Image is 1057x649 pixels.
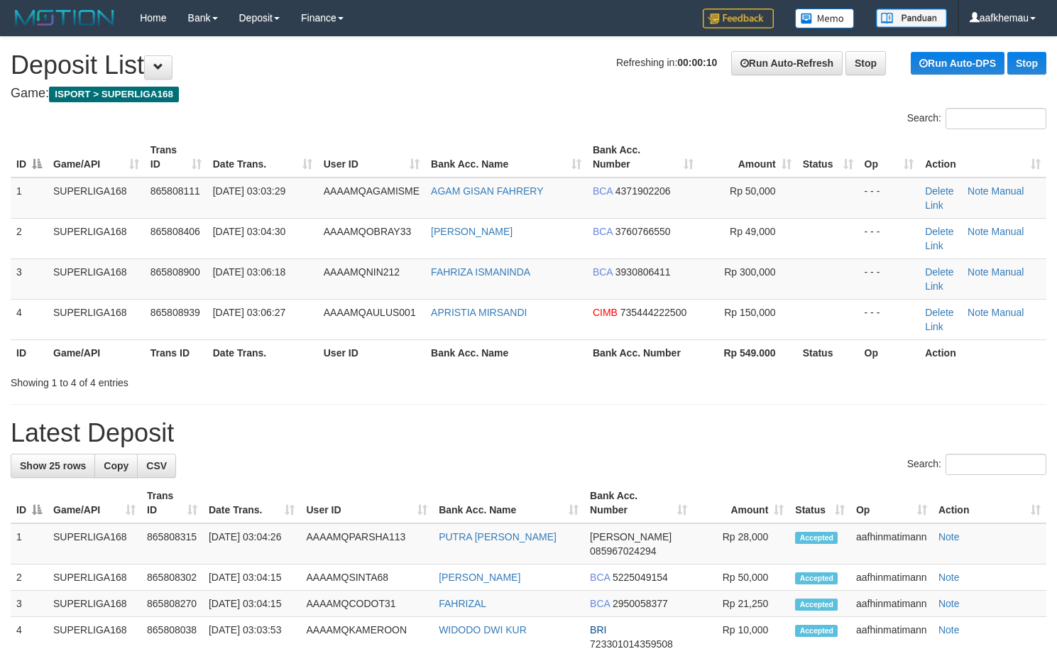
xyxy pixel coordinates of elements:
span: BRI [590,624,606,636]
a: Note [938,624,960,636]
td: AAAAMQPARSHA113 [300,523,433,565]
td: AAAAMQSINTA68 [300,565,433,591]
span: BCA [593,226,613,237]
td: SUPERLIGA168 [48,591,141,617]
span: Accepted [795,532,838,544]
a: Manual Link [925,307,1024,332]
a: FAHRIZA ISMANINDA [431,266,530,278]
td: SUPERLIGA168 [48,218,145,258]
img: Feedback.jpg [703,9,774,28]
input: Search: [946,454,1046,475]
td: aafhinmatimann [850,523,933,565]
span: Rp 50,000 [730,185,776,197]
th: Amount: activate to sort column ascending [693,483,789,523]
span: ISPORT > SUPERLIGA168 [49,87,179,102]
th: Action [919,339,1046,366]
a: Stop [845,51,886,75]
th: Trans ID: activate to sort column ascending [141,483,203,523]
th: Date Trans.: activate to sort column ascending [207,137,318,178]
td: - - - [859,178,920,219]
td: - - - [859,299,920,339]
td: Rp 28,000 [693,523,789,565]
span: Accepted [795,625,838,637]
th: Bank Acc. Name [425,339,587,366]
span: Copy 4371902206 to clipboard [615,185,671,197]
a: Delete [925,307,953,318]
span: BCA [593,266,613,278]
span: Accepted [795,599,838,611]
th: Rp 549.000 [699,339,796,366]
span: Copy 2950058377 to clipboard [613,598,668,609]
a: Manual Link [925,226,1024,251]
span: 865808111 [150,185,200,197]
a: Note [968,266,989,278]
h1: Deposit List [11,51,1046,80]
th: Bank Acc. Name: activate to sort column ascending [425,137,587,178]
span: Copy 735444222500 to clipboard [620,307,686,318]
td: 3 [11,258,48,299]
td: aafhinmatimann [850,591,933,617]
span: BCA [593,185,613,197]
span: Rp 300,000 [724,266,775,278]
span: AAAAMQOBRAY33 [324,226,411,237]
td: 2 [11,218,48,258]
a: Show 25 rows [11,454,95,478]
a: FAHRIZAL [439,598,486,609]
span: Copy 3760766550 to clipboard [615,226,671,237]
a: Note [968,226,989,237]
th: Action: activate to sort column ascending [919,137,1046,178]
td: 865808315 [141,523,203,565]
th: Status [797,339,859,366]
th: Trans ID: activate to sort column ascending [145,137,207,178]
span: Refreshing in: [616,57,717,68]
label: Search: [907,454,1046,475]
td: [DATE] 03:04:15 [203,565,301,591]
a: Run Auto-Refresh [731,51,843,75]
img: panduan.png [876,9,947,28]
td: 865808302 [141,565,203,591]
a: Delete [925,226,953,237]
th: Bank Acc. Number [587,339,699,366]
td: 865808270 [141,591,203,617]
th: User ID: activate to sort column ascending [300,483,433,523]
a: Run Auto-DPS [911,52,1004,75]
td: SUPERLIGA168 [48,565,141,591]
td: SUPERLIGA168 [48,178,145,219]
span: CSV [146,460,167,471]
span: CIMB [593,307,618,318]
a: Note [968,185,989,197]
th: Game/API [48,339,145,366]
span: Copy [104,460,128,471]
span: Rp 49,000 [730,226,776,237]
th: Action: activate to sort column ascending [933,483,1046,523]
span: Rp 150,000 [724,307,775,318]
th: Bank Acc. Number: activate to sort column ascending [584,483,693,523]
th: Date Trans.: activate to sort column ascending [203,483,301,523]
span: [DATE] 03:06:27 [213,307,285,318]
a: Note [938,531,960,542]
a: PUTRA [PERSON_NAME] [439,531,557,542]
a: Copy [94,454,138,478]
span: [PERSON_NAME] [590,531,672,542]
span: AAAAMQAULUS001 [324,307,416,318]
strong: 00:00:10 [677,57,717,68]
td: - - - [859,218,920,258]
td: SUPERLIGA168 [48,258,145,299]
td: 3 [11,591,48,617]
th: Bank Acc. Number: activate to sort column ascending [587,137,699,178]
th: Amount: activate to sort column ascending [699,137,796,178]
th: ID: activate to sort column descending [11,483,48,523]
th: Game/API: activate to sort column ascending [48,137,145,178]
span: [DATE] 03:04:30 [213,226,285,237]
th: Status: activate to sort column ascending [797,137,859,178]
a: Manual Link [925,266,1024,292]
a: Note [938,598,960,609]
span: Copy 085967024294 to clipboard [590,545,656,557]
span: Show 25 rows [20,460,86,471]
td: SUPERLIGA168 [48,523,141,565]
td: 4 [11,299,48,339]
td: 2 [11,565,48,591]
th: Status: activate to sort column ascending [789,483,850,523]
th: ID: activate to sort column descending [11,137,48,178]
th: User ID: activate to sort column ascending [318,137,425,178]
